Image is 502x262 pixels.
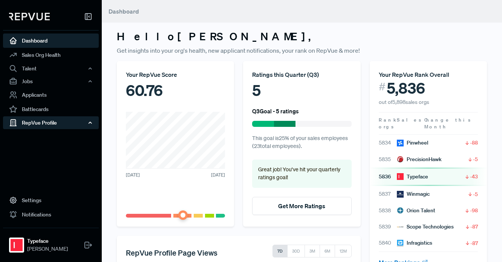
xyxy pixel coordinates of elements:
[3,228,99,256] a: TypefaceTypeface[PERSON_NAME]
[27,245,68,253] span: [PERSON_NAME]
[379,155,397,163] span: 5835
[252,134,351,151] p: This goal is 25 % of your sales employees ( 23 total employees).
[3,48,99,62] a: Sales Org Health
[397,173,428,181] div: Typeface
[3,116,99,129] button: RepVue Profile
[27,237,68,245] strong: Typeface
[397,155,442,163] div: PrecisionHawk
[9,13,50,20] img: RepVue
[11,239,23,251] img: Typeface
[117,30,487,43] h3: Hello [PERSON_NAME] ,
[379,117,422,130] span: Sales orgs
[252,108,299,114] h6: Q3 Goal - 5 ratings
[473,155,478,163] span: -5
[470,207,478,214] span: -98
[470,139,478,146] span: -88
[126,248,217,257] h5: RepVue Profile Page Views
[379,173,397,181] span: 5836
[397,173,404,180] img: Typeface
[397,190,430,198] div: Winmagic
[379,99,429,105] span: out of 5,898 sales orgs
[379,239,397,247] span: 5840
[3,102,99,116] a: Battlecards
[470,239,478,247] span: -87
[287,245,305,257] button: 30D
[397,240,404,247] img: Infragistics
[252,197,351,215] button: Get More Ratings
[117,46,487,55] p: Get insights into your org's health, new applicant notifications, your rank on RepVue & more!
[335,245,352,257] button: 12M
[3,88,99,102] a: Applicants
[3,34,99,48] a: Dashboard
[379,223,397,231] span: 5839
[379,71,449,78] span: Your RepVue Rank Overall
[3,75,99,88] button: Jobs
[379,190,397,198] span: 5837
[126,172,140,178] span: [DATE]
[387,79,425,97] span: 5,836
[272,245,288,257] button: 7D
[252,79,351,102] div: 5
[379,139,397,147] span: 5834
[397,140,404,146] img: Pinwheel
[3,193,99,207] a: Settings
[397,239,432,247] div: Infragistics
[126,79,225,102] div: 60.76
[397,156,404,163] img: PrecisionHawk
[3,207,99,222] a: Notifications
[258,166,345,182] p: Great job! You've hit your quarterly ratings goal!
[470,173,478,180] span: -43
[397,139,428,147] div: Pinwheel
[305,245,320,257] button: 3M
[397,207,404,214] img: Orion Talent
[320,245,335,257] button: 6M
[109,8,139,15] span: Dashboard
[126,70,225,79] div: Your RepVue Score
[397,191,404,198] img: Winmagic
[379,207,397,215] span: 5838
[470,223,478,230] span: -87
[3,62,99,75] button: Talent
[473,190,478,198] span: -5
[252,70,351,79] div: Ratings this Quarter ( Q3 )
[379,117,397,123] span: Rank
[379,79,386,94] span: #
[397,207,435,215] div: Orion Talent
[211,172,225,178] span: [DATE]
[397,223,454,231] div: Scope Technologies
[397,224,404,230] img: Scope Technologies
[424,117,472,130] span: Change this Month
